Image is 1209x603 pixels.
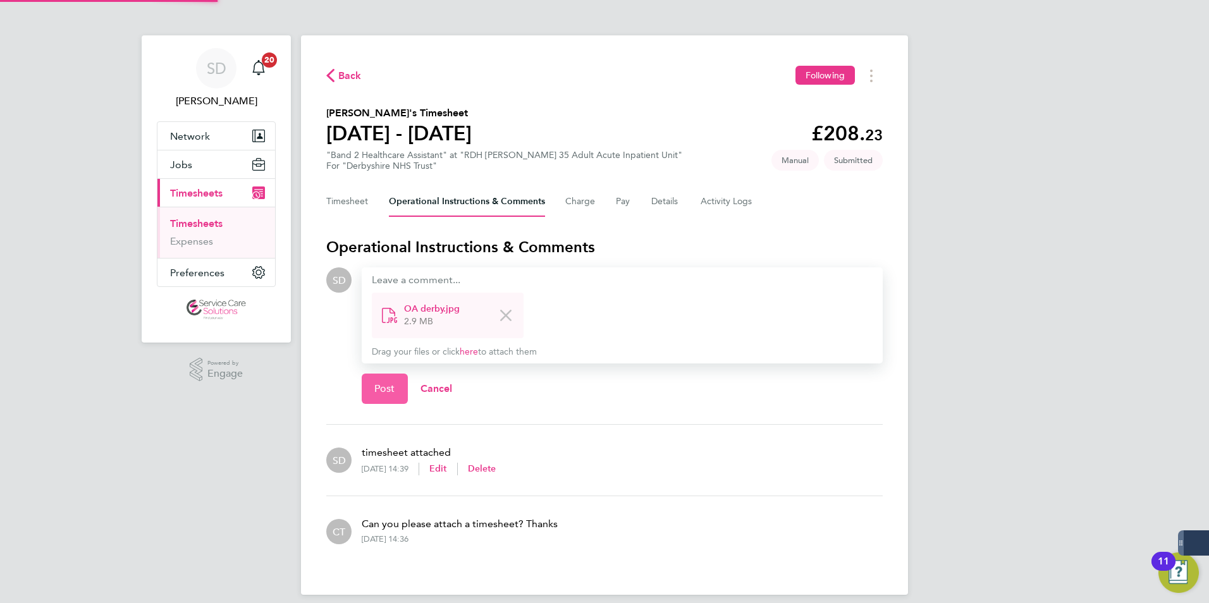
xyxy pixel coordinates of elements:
app-decimal: £208. [811,121,883,145]
button: Delete [468,463,496,475]
p: timesheet attached [362,445,496,460]
div: For "Derbyshire NHS Trust" [326,161,682,171]
span: SD [207,60,226,76]
button: Following [795,66,855,85]
button: Timesheets Menu [860,66,883,85]
a: Expenses [170,235,213,247]
h3: Operational Instructions & Comments [326,237,883,257]
nav: Main navigation [142,35,291,343]
span: Jobs [170,159,192,171]
div: [DATE] 14:39 [362,464,419,474]
span: SD [333,273,346,287]
button: Post [362,374,408,404]
span: 23 [865,126,883,144]
a: here [460,346,478,357]
span: Cancel [420,382,453,394]
button: Charge [565,186,596,217]
div: [DATE] 14:36 [362,534,408,544]
div: Samantha Dix [326,448,352,473]
span: Post [374,382,395,395]
a: Powered byEngage [190,358,243,382]
span: Samantha Dix [157,94,276,109]
span: OA derby.jpg [404,303,460,315]
div: 11 [1158,561,1169,578]
button: Cancel [408,374,465,404]
span: Engage [207,368,243,379]
span: This timesheet is Submitted. [824,150,883,171]
a: SD[PERSON_NAME] [157,48,276,109]
button: Edit [429,463,447,475]
span: Drag your files or click to attach them [372,346,537,357]
span: CT [333,525,345,539]
span: Delete [468,463,496,474]
app-filesize: 2.9 MB [404,316,433,327]
div: Samantha Dix [326,267,352,293]
button: Open Resource Center, 11 new notifications [1158,552,1199,593]
a: Timesheets [170,217,223,229]
button: Preferences [157,259,275,286]
span: Edit [429,463,447,474]
a: Go to home page [157,300,276,320]
span: Timesheets [170,187,223,199]
span: SD [333,453,346,467]
h1: [DATE] - [DATE] [326,121,472,146]
span: Back [338,68,362,83]
div: Charlotte Turner [326,519,352,544]
button: Operational Instructions & Comments [389,186,545,217]
span: Preferences [170,267,224,279]
button: Timesheet [326,186,369,217]
button: Back [326,68,362,83]
span: Powered by [207,358,243,368]
span: Network [170,130,210,142]
span: Following [806,70,845,81]
p: Can you please attach a timesheet? Thanks [362,516,558,532]
span: This timesheet was manually created. [771,150,819,171]
img: servicecare-logo-retina.png [187,300,246,320]
a: 20 [246,48,271,88]
button: Timesheets [157,179,275,207]
div: Timesheets [157,207,275,258]
div: "Band 2 Healthcare Assistant" at "RDH [PERSON_NAME] 35 Adult Acute Inpatient Unit" [326,150,682,171]
h2: [PERSON_NAME]'s Timesheet [326,106,472,121]
button: Details [651,186,680,217]
button: Pay [616,186,631,217]
span: 20 [262,52,277,68]
button: Network [157,122,275,150]
button: Activity Logs [701,186,754,217]
button: Jobs [157,150,275,178]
